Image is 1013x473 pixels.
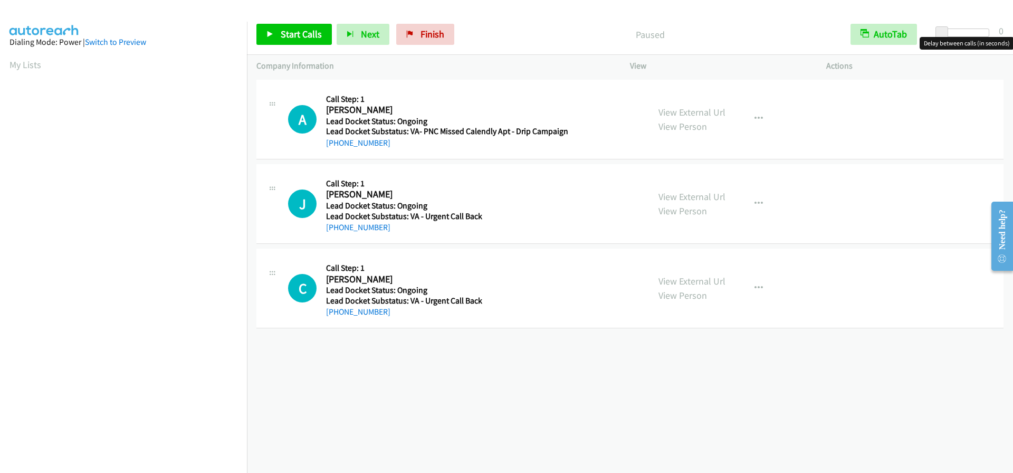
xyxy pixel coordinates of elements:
[9,36,237,49] div: Dialing Mode: Power |
[396,24,454,45] a: Finish
[326,273,565,286] h2: [PERSON_NAME]
[326,263,565,273] h5: Call Step: 1
[361,28,379,40] span: Next
[288,105,317,134] h1: A
[256,24,332,45] a: Start Calls
[326,138,390,148] a: [PHONE_NUMBER]
[326,296,565,306] h5: Lead Docket Substatus: VA - Urgent Call Back
[9,59,41,71] a: My Lists
[288,105,317,134] div: The call is yet to be attempted
[326,211,565,222] h5: Lead Docket Substatus: VA - Urgent Call Back
[326,126,568,137] h5: Lead Docket Substatus: VA- PNC Missed Calendly Apt - Drip Campaign
[288,190,317,218] div: The call is yet to be attempted
[658,106,725,118] a: View External Url
[850,24,917,45] button: AutoTab
[326,116,568,127] h5: Lead Docket Status: Ongoing
[658,191,725,203] a: View External Url
[658,275,725,287] a: View External Url
[288,274,317,302] h1: C
[326,201,565,211] h5: Lead Docket Status: Ongoing
[281,28,322,40] span: Start Calls
[630,60,807,72] p: View
[326,222,390,232] a: [PHONE_NUMBER]
[326,188,565,201] h2: [PERSON_NAME]
[85,37,146,47] a: Switch to Preview
[982,194,1013,278] iframe: Resource Center
[256,60,611,72] p: Company Information
[421,28,444,40] span: Finish
[337,24,389,45] button: Next
[326,178,565,189] h5: Call Step: 1
[326,307,390,317] a: [PHONE_NUMBER]
[826,60,1004,72] p: Actions
[658,289,707,301] a: View Person
[288,274,317,302] div: The call is yet to be attempted
[326,104,565,116] h2: [PERSON_NAME]
[326,285,565,296] h5: Lead Docket Status: Ongoing
[469,27,832,42] p: Paused
[999,24,1004,38] div: 0
[658,205,707,217] a: View Person
[326,94,568,105] h5: Call Step: 1
[288,190,317,218] h1: J
[658,120,707,133] a: View Person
